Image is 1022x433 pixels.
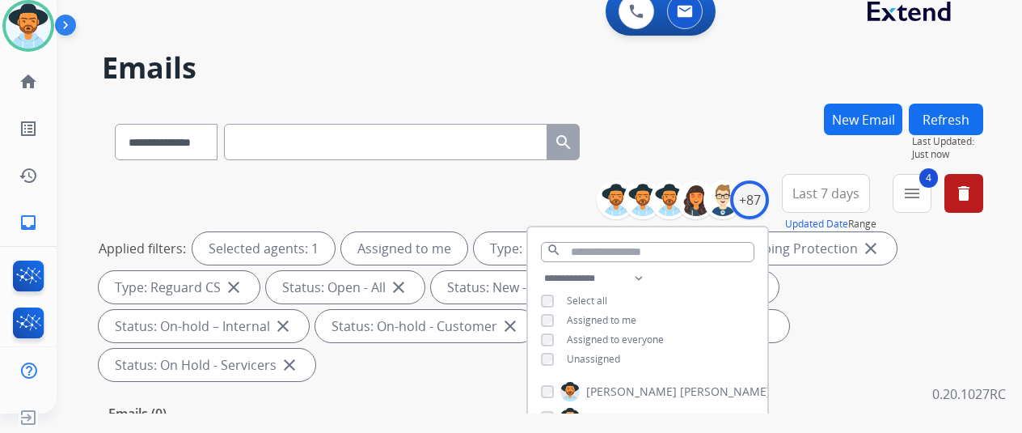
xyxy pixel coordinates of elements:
mat-icon: close [280,355,299,375]
button: Updated Date [785,218,848,231]
span: Last 7 days [792,190,859,197]
mat-icon: close [273,316,293,336]
div: Status: On Hold - Servicers [99,349,315,381]
span: [PERSON_NAME] [680,410,771,426]
p: Applied filters: [99,239,186,258]
mat-icon: search [547,243,561,257]
mat-icon: inbox [19,213,38,232]
div: Status: New - Initial [431,271,602,304]
mat-icon: list_alt [19,119,38,138]
button: Last 7 days [782,174,870,213]
mat-icon: close [861,239,881,258]
img: avatar [6,3,51,49]
mat-icon: close [224,278,243,297]
mat-icon: history [19,166,38,185]
div: Selected agents: 1 [192,232,335,265]
span: [PERSON_NAME] [586,410,677,426]
button: Refresh [909,104,983,135]
mat-icon: close [389,278,408,297]
span: Assigned to me [567,313,636,327]
div: +87 [730,180,769,219]
span: Select all [567,294,607,308]
span: 4 [919,168,938,188]
div: Type: Customer Support [474,232,678,265]
mat-icon: home [19,72,38,91]
mat-icon: menu [902,184,922,203]
mat-icon: search [554,133,573,152]
span: Unassigned [567,352,620,366]
div: Type: Reguard CS [99,271,260,304]
div: Status: On-hold – Internal [99,310,309,342]
span: [PERSON_NAME] [680,384,771,400]
h2: Emails [102,52,983,84]
div: Status: On-hold - Customer [315,310,536,342]
p: 0.20.1027RC [932,384,1006,404]
div: Assigned to me [341,232,467,265]
span: Assigned to everyone [567,333,664,346]
div: Type: Shipping Protection [685,232,897,265]
button: 4 [893,174,931,213]
div: Status: Open - All [266,271,424,304]
span: Last Updated: [912,135,983,148]
span: [PERSON_NAME] [586,384,677,400]
span: Just now [912,148,983,161]
mat-icon: delete [954,184,973,203]
button: New Email [824,104,902,135]
p: Emails (0) [102,404,173,424]
span: Range [785,217,876,231]
mat-icon: close [500,316,520,336]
